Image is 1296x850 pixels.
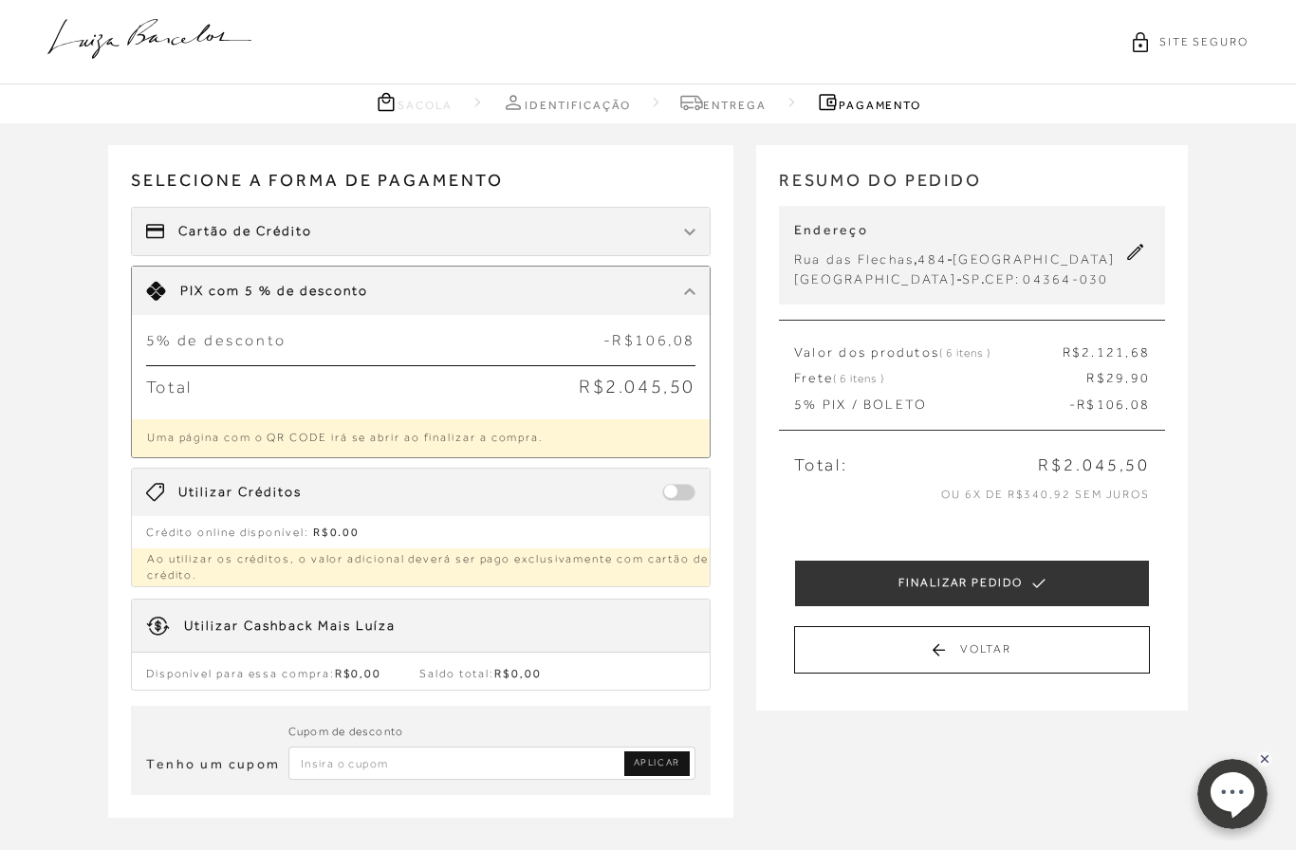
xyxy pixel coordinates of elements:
span: CEP: [985,271,1020,286]
span: 04364-030 [1023,271,1108,286]
span: 5% de desconto [146,330,287,351]
span: Crédito online disponível: [146,526,309,539]
span: Frete [794,369,884,388]
span: R$2.045,50 [579,376,695,397]
span: Total: [794,453,848,477]
h2: RESUMO DO PEDIDO [779,168,1165,207]
span: ( 6 itens ) [833,372,884,385]
h3: Tenho um cupom [146,755,280,774]
span: Selecione a forma de pagamento [131,168,711,207]
div: , - [794,249,1115,269]
a: Entrega [680,90,766,114]
span: ,90 [1125,370,1150,385]
span: -R$106,08 [1069,396,1150,415]
input: Inserir Código da Promoção [288,747,695,780]
span: com 5 % de desconto [209,283,368,298]
span: APLICAR [634,756,680,769]
span: Cartão de Crédito [178,222,312,241]
span: SP [962,271,981,286]
p: Ao utilizar os créditos, o valor adicional deverá ser pago exclusivamente com cartão de crédito. [132,548,710,586]
span: PIX [180,283,204,298]
p: Endereço [794,221,1115,240]
span: [GEOGRAPHIC_DATA] [953,251,1115,267]
span: ,68 [1125,344,1150,360]
a: Sacola [375,90,454,114]
span: SITE SEGURO [1159,34,1249,50]
p: Uma página com o QR CODE irá se abrir ao finalizar a compra. [132,419,710,457]
span: R$2.045,50 [1038,453,1150,477]
div: - . [794,269,1115,289]
span: ou 6x de R$340,92 sem juros [941,488,1150,501]
span: 5% PIX / BOLETO [794,397,928,412]
span: Disponível para essa compra: [146,667,381,680]
span: R$0.00 [313,526,361,539]
span: 484 [917,251,947,267]
img: chevron [684,287,695,295]
button: Voltar [794,626,1150,674]
span: R$ [1086,370,1105,385]
span: Total [146,377,193,397]
span: [GEOGRAPHIC_DATA] [794,271,956,286]
a: Identificação [502,90,631,114]
span: -R$106,08 [603,330,695,351]
img: chevron [684,229,695,236]
span: Utilizar Créditos [178,483,302,502]
button: FINALIZAR PEDIDO [794,560,1150,607]
span: 29 [1106,370,1125,385]
label: Cupom de desconto [288,723,403,741]
a: Pagamento [816,90,921,114]
div: Utilizar Cashback Mais Luíza [184,617,396,636]
span: R$0,00 [494,667,542,680]
span: Saldo total: [419,667,542,680]
span: R$0,00 [335,667,382,680]
span: 2.121 [1082,344,1125,360]
span: R$ [1063,344,1082,360]
span: Valor dos produtos [794,343,991,362]
span: Rua das Flechas [794,251,915,267]
a: Aplicar Código [624,751,690,776]
span: ( 6 itens ) [939,346,991,360]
